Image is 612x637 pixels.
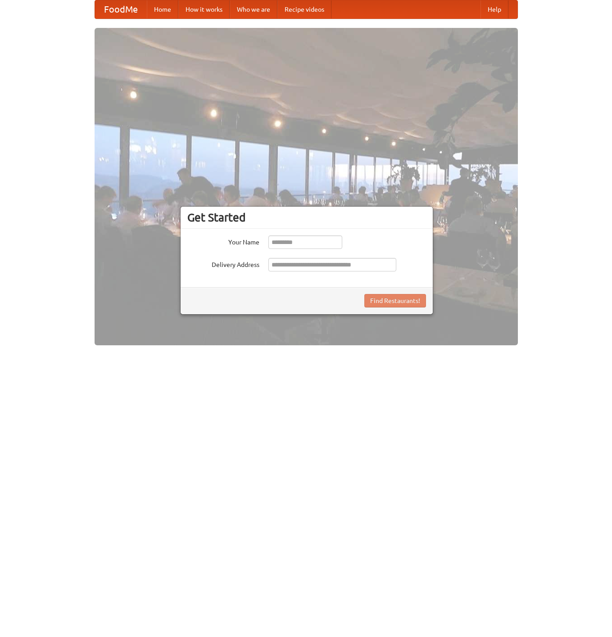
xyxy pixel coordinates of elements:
[95,0,147,18] a: FoodMe
[147,0,178,18] a: Home
[187,235,259,247] label: Your Name
[178,0,230,18] a: How it works
[481,0,508,18] a: Help
[230,0,277,18] a: Who we are
[277,0,331,18] a: Recipe videos
[364,294,426,307] button: Find Restaurants!
[187,211,426,224] h3: Get Started
[187,258,259,269] label: Delivery Address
